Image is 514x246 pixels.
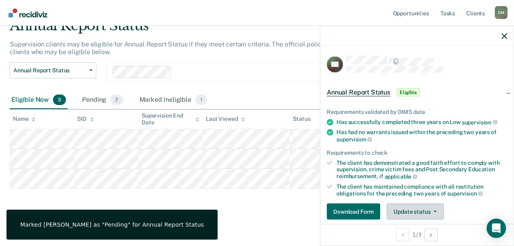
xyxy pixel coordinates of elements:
[320,224,514,245] div: 1 / 3
[327,204,380,220] button: Download Form
[336,183,507,197] div: The client has maintained compliance with all restitution obligations for the preceding two years of
[77,116,94,122] div: SID
[327,149,507,156] div: Requirements to check
[195,95,207,105] span: 1
[447,190,483,197] span: supervision
[327,88,390,97] span: Annual Report Status
[397,88,420,97] span: Eligible
[53,95,66,105] span: 3
[320,80,514,105] div: Annual Report StatusEligible
[10,91,68,109] div: Eligible Now
[327,204,383,220] a: Navigate to form link
[336,118,507,126] div: Has successfully completed three years on Low
[20,221,204,228] div: Marked [PERSON_NAME] as "Pending" for Annual Report Status
[495,6,508,19] div: D M
[206,116,245,122] div: Last Viewed
[336,136,372,143] span: supervision
[142,112,199,126] div: Supervision End Date
[462,119,497,125] span: supervision
[110,95,123,105] span: 2
[138,91,209,109] div: Marked Ineligible
[396,228,409,241] button: Previous Opportunity
[336,159,507,180] div: The client has demonstrated a good faith effort to comply with supervision, crime victim fees and...
[336,129,507,143] div: Has had no warrants issued within the preceding two years of
[13,67,86,74] span: Annual Report Status
[425,228,438,241] button: Next Opportunity
[80,91,125,109] div: Pending
[10,40,463,56] p: Supervision clients may be eligible for Annual Report Status if they meet certain criteria. The o...
[387,204,444,220] button: Update status
[13,116,36,122] div: Name
[8,8,47,17] img: Recidiviz
[293,116,310,122] div: Status
[487,219,506,238] div: Open Intercom Messenger
[327,109,507,116] div: Requirements validated by OIMS data
[10,17,472,40] div: Annual Report Status
[495,6,508,19] button: Profile dropdown button
[385,173,417,180] span: applicable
